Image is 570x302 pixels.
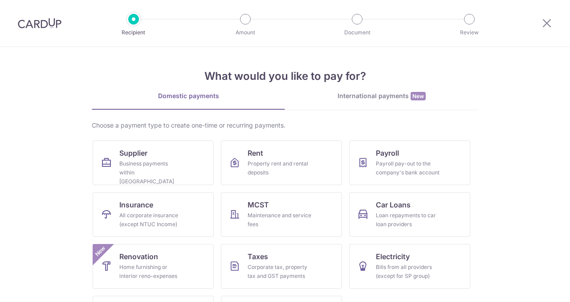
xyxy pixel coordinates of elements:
[119,211,183,229] div: All corporate insurance (except NTUC Income)
[436,28,502,37] p: Review
[411,92,426,100] span: New
[248,263,312,281] div: Corporate tax, property tax and GST payments
[93,244,214,289] a: RenovationHome furnishing or interior reno-expensesNew
[376,148,399,158] span: Payroll
[119,263,183,281] div: Home furnishing or interior reno-expenses
[376,263,440,281] div: Bills from all providers (except for SP group)
[221,192,342,237] a: MCSTMaintenance and service fees
[248,251,268,262] span: Taxes
[101,28,167,37] p: Recipient
[248,211,312,229] div: Maintenance and service fees
[119,251,158,262] span: Renovation
[248,148,263,158] span: Rent
[376,251,410,262] span: Electricity
[119,159,183,186] div: Business payments within [GEOGRAPHIC_DATA]
[376,159,440,177] div: Payroll pay-out to the company's bank account
[248,199,269,210] span: MCST
[376,199,411,210] span: Car Loans
[93,244,108,259] span: New
[221,141,342,185] a: RentProperty rent and rental deposits
[349,141,470,185] a: PayrollPayroll pay-out to the company's bank account
[285,91,478,101] div: International payments
[376,211,440,229] div: Loan repayments to car loan providers
[119,148,147,158] span: Supplier
[92,68,478,84] h4: What would you like to pay for?
[212,28,278,37] p: Amount
[93,141,214,185] a: SupplierBusiness payments within [GEOGRAPHIC_DATA]
[221,244,342,289] a: TaxesCorporate tax, property tax and GST payments
[92,91,285,100] div: Domestic payments
[324,28,390,37] p: Document
[119,199,153,210] span: Insurance
[18,18,61,29] img: CardUp
[93,192,214,237] a: InsuranceAll corporate insurance (except NTUC Income)
[248,159,312,177] div: Property rent and rental deposits
[92,121,478,130] div: Choose a payment type to create one-time or recurring payments.
[349,244,470,289] a: ElectricityBills from all providers (except for SP group)
[349,192,470,237] a: Car LoansLoan repayments to car loan providers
